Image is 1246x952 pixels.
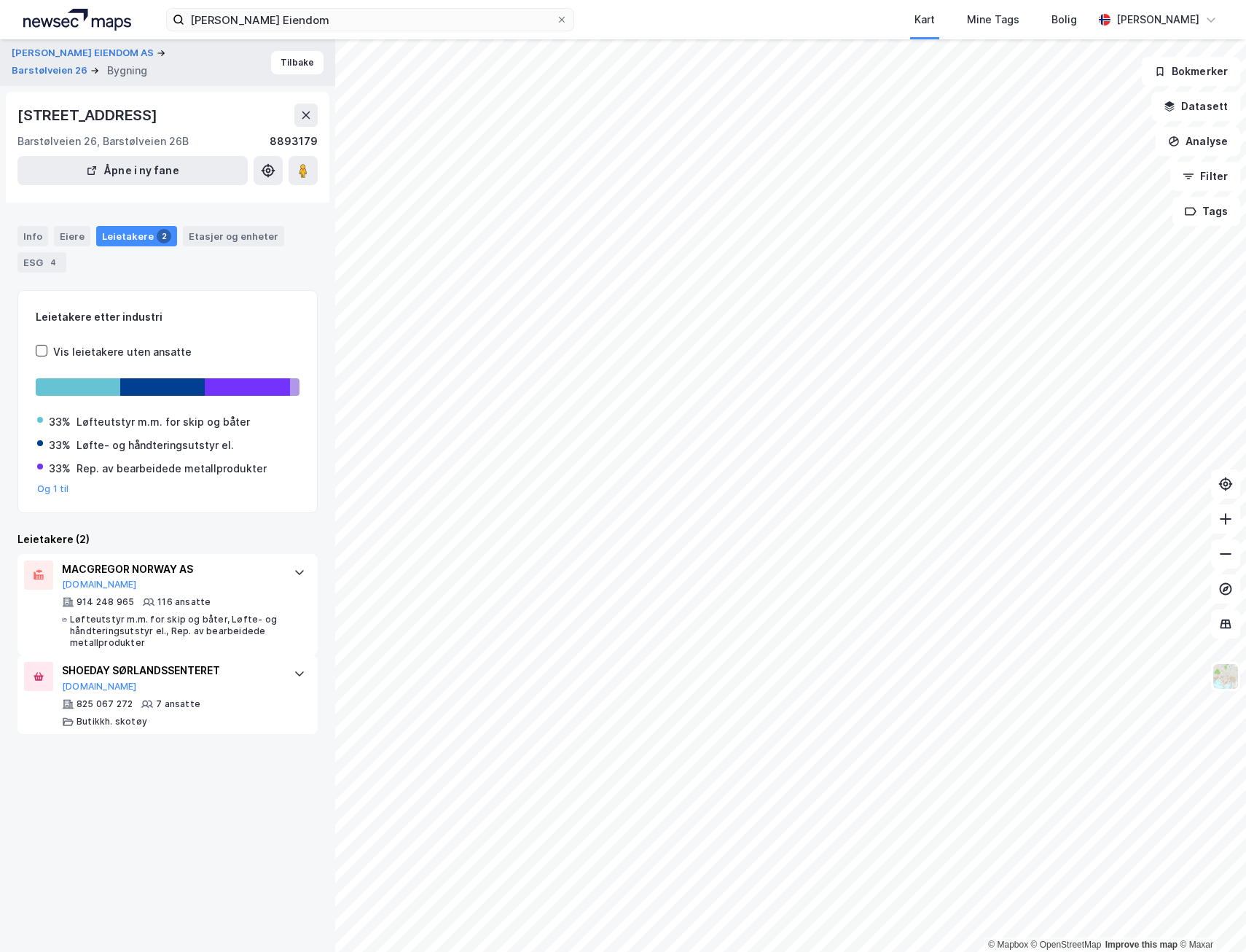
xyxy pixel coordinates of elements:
div: 914 248 965 [77,596,134,608]
div: Løfteutstyr m.m. for skip og båter, Løfte- og håndteringsutstyr el., Rep. av bearbeidede metallpr... [70,614,279,649]
a: OpenStreetMap [1031,940,1102,950]
div: ESG [17,252,66,273]
img: Z [1212,663,1239,690]
img: logo.a4113a55bc3d86da70a041830d287a7e.svg [23,9,131,31]
div: MACGREGOR NORWAY AS [62,561,279,578]
button: Barstølveien 26 [12,63,90,78]
div: Barstølveien 26, Barstølveien 26B [17,133,189,150]
div: 33% [49,437,71,454]
div: Løfte- og håndteringsutstyr el. [77,437,234,454]
div: Butikkh. skotøy [77,716,147,727]
div: Info [17,226,48,246]
button: [PERSON_NAME] EIENDOM AS [12,46,157,61]
div: Bolig [1051,11,1077,28]
div: Vis leietakere uten ansatte [53,343,192,361]
div: Løfteutstyr m.m. for skip og båter [77,413,250,431]
div: [STREET_ADDRESS] [17,104,160,127]
div: Etasjer og enheter [189,230,278,243]
button: Filter [1170,162,1240,191]
button: Og 1 til [37,483,69,495]
button: Tags [1172,197,1240,226]
div: Leietakere [96,226,177,246]
div: 825 067 272 [77,698,133,710]
div: 33% [49,460,71,477]
div: [PERSON_NAME] [1116,11,1199,28]
div: Rep. av bearbeidede metallprodukter [77,460,267,477]
a: Mapbox [988,940,1028,950]
button: Bokmerker [1142,57,1240,86]
div: Leietakere etter industri [36,308,299,326]
button: [DOMAIN_NAME] [62,579,137,590]
div: 2 [157,229,171,243]
button: Analyse [1156,127,1240,156]
div: SHOEDAY SØRLANDSSENTERET [62,662,279,679]
div: 7 ansatte [156,698,200,710]
button: Datasett [1151,92,1240,121]
a: Improve this map [1105,940,1178,950]
input: Søk på adresse, matrikkel, gårdeiere, leietakere eller personer [184,9,556,31]
button: Tilbake [271,51,324,74]
div: 116 ansatte [157,596,211,608]
div: Kart [914,11,935,28]
div: 8893179 [270,133,318,150]
div: 33% [49,413,71,431]
button: Åpne i ny fane [17,156,248,185]
div: Leietakere (2) [17,531,318,548]
button: [DOMAIN_NAME] [62,681,137,692]
div: 4 [46,255,60,270]
div: Eiere [54,226,90,246]
iframe: Chat Widget [1173,882,1246,952]
div: Bygning [107,62,147,79]
div: Mine Tags [967,11,1019,28]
